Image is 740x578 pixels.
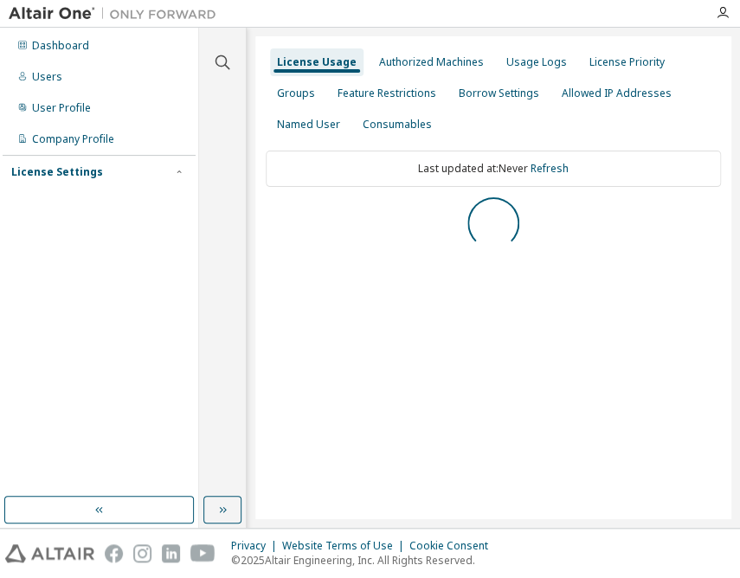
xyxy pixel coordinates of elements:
[562,87,672,100] div: Allowed IP Addresses
[506,55,567,69] div: Usage Logs
[231,553,499,568] p: © 2025 Altair Engineering, Inc. All Rights Reserved.
[531,161,569,176] a: Refresh
[231,539,282,553] div: Privacy
[32,132,114,146] div: Company Profile
[338,87,436,100] div: Feature Restrictions
[133,544,151,562] img: instagram.svg
[277,55,357,69] div: License Usage
[105,544,123,562] img: facebook.svg
[5,544,94,562] img: altair_logo.svg
[32,101,91,115] div: User Profile
[32,70,62,84] div: Users
[363,118,432,132] div: Consumables
[282,539,409,553] div: Website Terms of Use
[277,87,315,100] div: Groups
[190,544,216,562] img: youtube.svg
[589,55,665,69] div: License Priority
[266,151,721,187] div: Last updated at: Never
[9,5,225,22] img: Altair One
[409,539,499,553] div: Cookie Consent
[379,55,484,69] div: Authorized Machines
[32,39,89,53] div: Dashboard
[277,118,340,132] div: Named User
[11,165,103,179] div: License Settings
[459,87,539,100] div: Borrow Settings
[162,544,180,562] img: linkedin.svg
